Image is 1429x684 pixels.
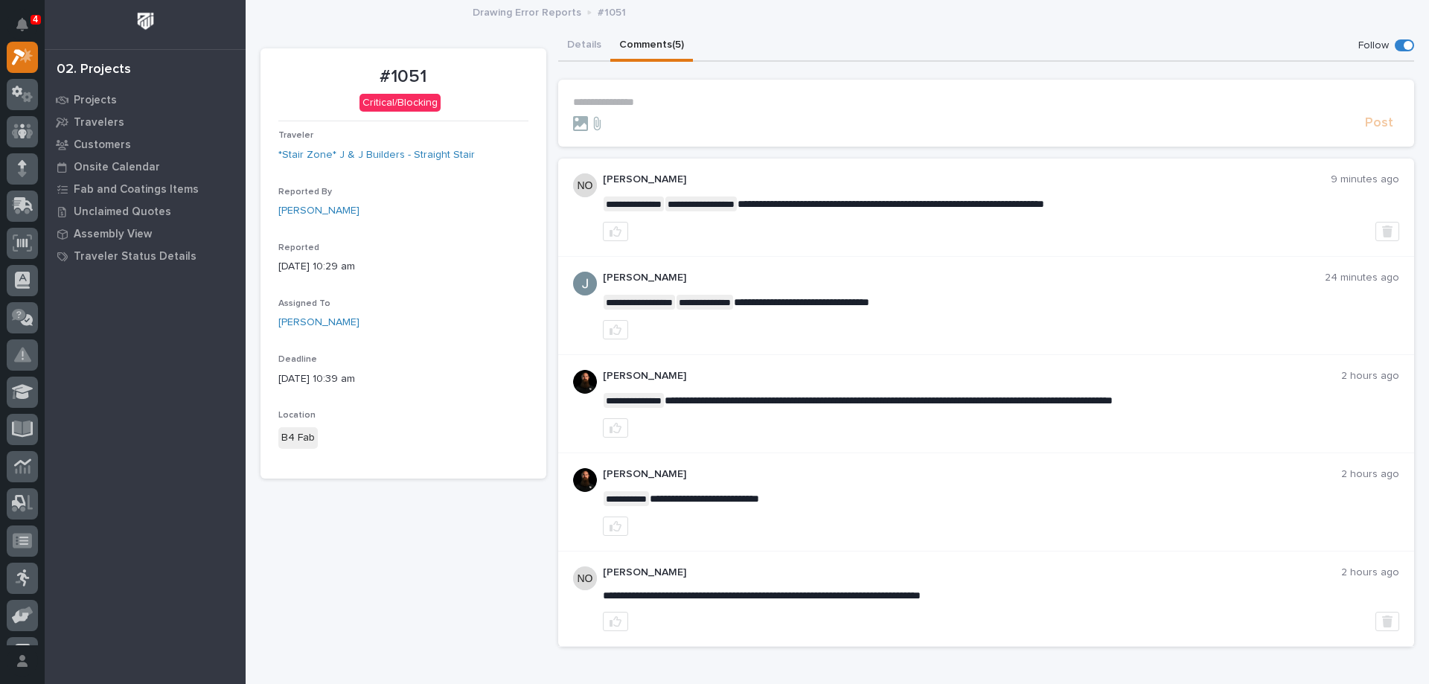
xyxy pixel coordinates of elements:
p: [PERSON_NAME] [603,173,1332,186]
button: like this post [603,612,628,631]
span: Reported By [278,188,332,196]
p: Traveler Status Details [74,250,196,263]
p: [PERSON_NAME] [603,468,1342,481]
p: #1051 [278,66,528,88]
a: [PERSON_NAME] [278,203,359,219]
button: Post [1359,115,1399,132]
button: like this post [603,320,628,339]
span: Assigned To [278,299,330,308]
a: Traveler Status Details [45,245,246,267]
div: 02. Projects [57,62,131,78]
p: Unclaimed Quotes [74,205,171,219]
p: 2 hours ago [1341,370,1399,383]
img: Workspace Logo [132,7,159,35]
p: [PERSON_NAME] [603,566,1342,579]
div: Critical/Blocking [359,94,441,112]
p: [PERSON_NAME] [603,272,1326,284]
p: #1051 [598,3,626,19]
button: Notifications [7,9,38,40]
p: 9 minutes ago [1331,173,1399,186]
a: Travelers [45,111,246,133]
button: like this post [603,418,628,438]
p: Onsite Calendar [74,161,160,174]
p: 24 minutes ago [1325,272,1399,284]
a: Unclaimed Quotes [45,200,246,223]
a: [PERSON_NAME] [278,315,359,330]
a: Assembly View [45,223,246,245]
p: Projects [74,94,117,107]
span: Deadline [278,355,317,364]
p: [PERSON_NAME] [603,370,1342,383]
div: Notifications4 [19,18,38,42]
button: Delete post [1375,222,1399,241]
p: 4 [33,14,38,25]
span: Reported [278,243,319,252]
p: Customers [74,138,131,152]
p: Fab and Coatings Items [74,183,199,196]
button: like this post [603,517,628,536]
span: Location [278,411,316,420]
img: zmKUmRVDQjmBLfnAs97p [573,370,597,394]
button: Comments (5) [610,31,693,62]
p: Travelers [74,116,124,130]
img: zmKUmRVDQjmBLfnAs97p [573,468,597,492]
p: 2 hours ago [1341,468,1399,481]
a: Projects [45,89,246,111]
p: Assembly View [74,228,152,241]
img: ACg8ocIJHU6JEmo4GV-3KL6HuSvSpWhSGqG5DdxF6tKpN6m2=s96-c [573,272,597,295]
div: B4 Fab [278,427,318,449]
p: [DATE] 10:39 am [278,371,528,387]
a: Customers [45,133,246,156]
a: Onsite Calendar [45,156,246,178]
button: like this post [603,222,628,241]
span: Post [1365,115,1393,132]
button: Details [558,31,610,62]
a: Fab and Coatings Items [45,178,246,200]
p: Follow [1358,39,1389,52]
p: 2 hours ago [1341,566,1399,579]
span: Traveler [278,131,313,140]
p: Drawing Error Reports [473,3,581,19]
a: *Stair Zone* J & J Builders - Straight Stair [278,147,475,163]
p: [DATE] 10:29 am [278,259,528,275]
button: Delete post [1375,612,1399,631]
